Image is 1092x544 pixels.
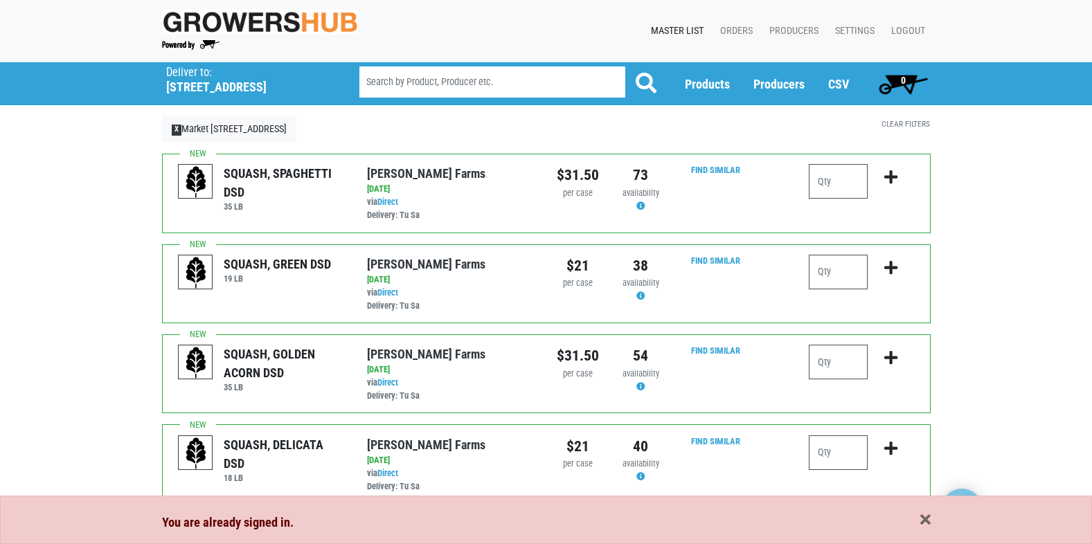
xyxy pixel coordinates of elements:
a: 0 [872,70,934,98]
a: Find Similar [691,165,740,175]
a: Clear Filters [881,119,930,129]
div: [DATE] [367,183,535,196]
div: You are already signed in. [162,513,931,532]
div: per case [557,187,599,200]
span: availability [623,368,659,379]
div: $31.50 [557,345,599,367]
div: [DATE] [367,273,535,287]
div: via [367,287,535,313]
a: Find Similar [691,345,740,356]
img: original-fc7597fdc6adbb9d0e2ae620e786d1a2.jpg [162,9,359,35]
span: availability [623,458,659,469]
a: XMarket [STREET_ADDRESS] [162,116,297,143]
img: placeholder-variety-43d6402dacf2d531de610a020419775a.svg [179,436,213,471]
a: [PERSON_NAME] Farms [367,257,485,271]
h6: 18 LB [224,473,346,483]
h5: [STREET_ADDRESS] [166,80,324,95]
a: Find Similar [691,255,740,266]
div: 38 [620,255,662,277]
h6: 19 LB [224,273,331,284]
a: Master List [640,18,709,44]
input: Qty [809,435,868,470]
img: Powered by Big Wheelbarrow [162,40,220,50]
a: Direct [377,287,398,298]
div: SQUASH, GOLDEN ACORN DSD [224,345,346,382]
a: Settings [824,18,880,44]
div: 40 [620,435,662,457]
div: per case [557,368,599,381]
div: via [367,196,535,222]
a: Direct [377,468,398,478]
div: 54 [620,345,662,367]
a: Orders [709,18,758,44]
div: Delivery: Tu Sa [367,390,535,403]
h6: 35 LB [224,201,346,212]
span: Market 32 Glenmont, #196 (329 Glenmont Rd, Glenmont, NY 12077, USA) [166,62,334,95]
a: Products [685,77,730,91]
input: Qty [809,164,868,199]
a: Direct [377,377,398,388]
input: Search by Product, Producer etc. [359,66,625,98]
div: $21 [557,255,599,277]
div: SQUASH, DELICATA DSD [224,435,346,473]
div: SQUASH, SPAGHETTI DSD [224,164,346,201]
div: $21 [557,435,599,457]
a: Find Similar [691,436,740,446]
span: availability [623,278,659,288]
p: Deliver to: [166,66,324,80]
a: Direct [377,197,398,207]
div: SQUASH, GREEN DSD [224,255,331,273]
a: [PERSON_NAME] Farms [367,347,485,361]
div: Delivery: Tu Sa [367,209,535,222]
span: X [172,125,182,136]
h6: 35 LB [224,382,346,392]
a: Logout [880,18,931,44]
div: per case [557,277,599,290]
a: [PERSON_NAME] Farms [367,437,485,452]
a: [PERSON_NAME] Farms [367,166,485,181]
div: 73 [620,164,662,186]
span: availability [623,188,659,198]
input: Qty [809,255,868,289]
div: [DATE] [367,454,535,467]
img: placeholder-variety-43d6402dacf2d531de610a020419775a.svg [179,165,213,199]
img: placeholder-variety-43d6402dacf2d531de610a020419775a.svg [179,255,213,290]
div: per case [557,457,599,471]
a: CSV [828,77,849,91]
a: Producers [753,77,805,91]
input: Qty [809,345,868,379]
div: [DATE] [367,363,535,377]
span: 0 [901,75,906,86]
div: via [367,467,535,493]
a: Producers [758,18,824,44]
div: Delivery: Tu Sa [367,300,535,313]
img: placeholder-variety-43d6402dacf2d531de610a020419775a.svg [179,345,213,380]
div: $31.50 [557,164,599,186]
div: Delivery: Tu Sa [367,480,535,493]
div: via [367,377,535,403]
